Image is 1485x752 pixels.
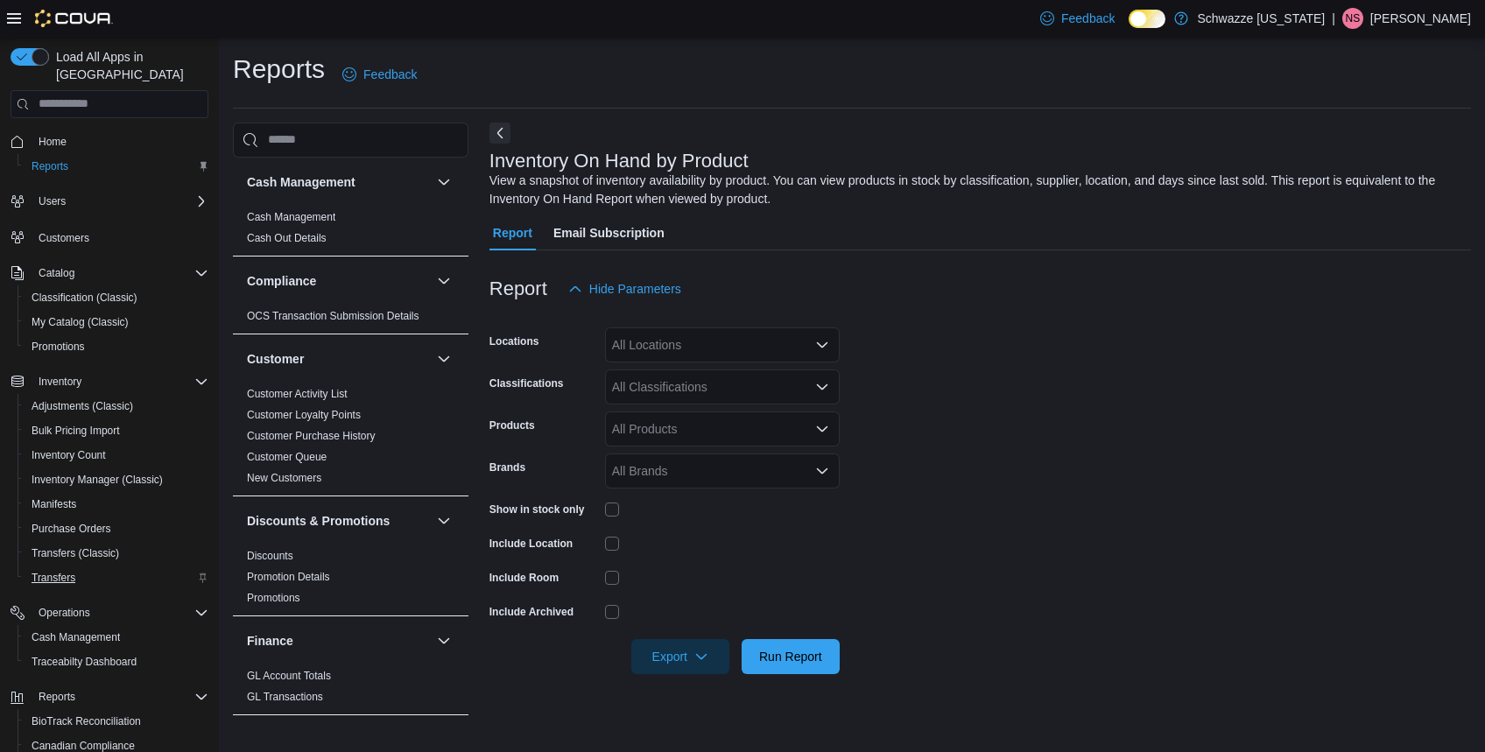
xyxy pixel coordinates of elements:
h3: Finance [247,632,293,650]
span: Load All Apps in [GEOGRAPHIC_DATA] [49,48,208,83]
span: Adjustments (Classic) [25,396,208,417]
span: Manifests [25,494,208,515]
span: Home [39,135,67,149]
span: Customer Purchase History [247,429,376,443]
a: GL Transactions [247,691,323,703]
span: Customer Loyalty Points [247,408,361,422]
span: Classification (Classic) [32,291,137,305]
button: Cash Management [18,625,215,650]
span: Reports [39,690,75,704]
a: Promotions [25,336,92,357]
input: Dark Mode [1129,10,1165,28]
span: Manifests [32,497,76,511]
h3: Inventory On Hand by Product [489,151,749,172]
span: Discounts [247,549,293,563]
button: Discounts & Promotions [247,512,430,530]
h3: Report [489,278,547,299]
button: Users [32,191,73,212]
button: My Catalog (Classic) [18,310,215,334]
label: Classifications [489,376,564,390]
button: Adjustments (Classic) [18,394,215,418]
span: Promotion Details [247,570,330,584]
span: GL Transactions [247,690,323,704]
button: Manifests [18,492,215,517]
span: Cash Management [25,627,208,648]
span: Bulk Pricing Import [32,424,120,438]
span: Customers [32,226,208,248]
div: Discounts & Promotions [233,545,468,615]
button: Reports [32,686,82,707]
a: GL Account Totals [247,670,331,682]
span: New Customers [247,471,321,485]
a: Purchase Orders [25,518,118,539]
button: Customers [4,224,215,249]
a: Transfers (Classic) [25,543,126,564]
span: Users [39,194,66,208]
div: Compliance [233,306,468,334]
div: Finance [233,665,468,714]
div: Cash Management [233,207,468,256]
span: Home [32,130,208,152]
h1: Reports [233,52,325,87]
button: Operations [32,602,97,623]
button: Finance [433,630,454,651]
button: Next [489,123,510,144]
a: Reports [25,156,75,177]
span: Promotions [32,340,85,354]
a: Promotion Details [247,571,330,583]
a: Customer Queue [247,451,327,463]
span: NS [1346,8,1361,29]
span: Hide Parameters [589,280,681,298]
button: Classification (Classic) [18,285,215,310]
span: Inventory Count [32,448,106,462]
img: Cova [35,10,113,27]
span: Inventory Manager (Classic) [32,473,163,487]
button: Compliance [247,272,430,290]
span: Customer Queue [247,450,327,464]
span: Customers [39,231,89,245]
a: Customers [32,228,96,249]
button: Open list of options [815,464,829,478]
span: Adjustments (Classic) [32,399,133,413]
label: Include Archived [489,605,574,619]
a: Cash Management [25,627,127,648]
button: Cash Management [433,172,454,193]
div: Customer [233,383,468,495]
button: Reports [4,685,215,709]
label: Products [489,418,535,432]
label: Include Location [489,537,573,551]
h3: Cash Management [247,173,355,191]
span: Transfers [25,567,208,588]
a: Customer Loyalty Points [247,409,361,421]
a: Discounts [247,550,293,562]
button: Inventory Count [18,443,215,467]
a: Traceabilty Dashboard [25,651,144,672]
label: Locations [489,334,539,348]
p: | [1332,8,1335,29]
button: Hide Parameters [561,271,688,306]
span: Traceabilty Dashboard [32,655,137,669]
span: My Catalog (Classic) [25,312,208,333]
button: Operations [4,601,215,625]
button: Traceabilty Dashboard [18,650,215,674]
h3: Customer [247,350,304,368]
p: Schwazze [US_STATE] [1197,8,1325,29]
span: My Catalog (Classic) [32,315,129,329]
a: Feedback [335,57,424,92]
span: Report [493,215,532,250]
span: Run Report [759,648,822,665]
a: Customer Activity List [247,388,348,400]
button: Open list of options [815,380,829,394]
a: Manifests [25,494,83,515]
a: Transfers [25,567,82,588]
span: Cash Out Details [247,231,327,245]
span: Catalog [32,263,208,284]
a: Home [32,131,74,152]
span: Purchase Orders [25,518,208,539]
a: Cash Management [247,211,335,223]
span: Inventory Manager (Classic) [25,469,208,490]
label: Include Room [489,571,559,585]
span: BioTrack Reconciliation [32,714,141,728]
p: [PERSON_NAME] [1370,8,1471,29]
button: Discounts & Promotions [433,510,454,531]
